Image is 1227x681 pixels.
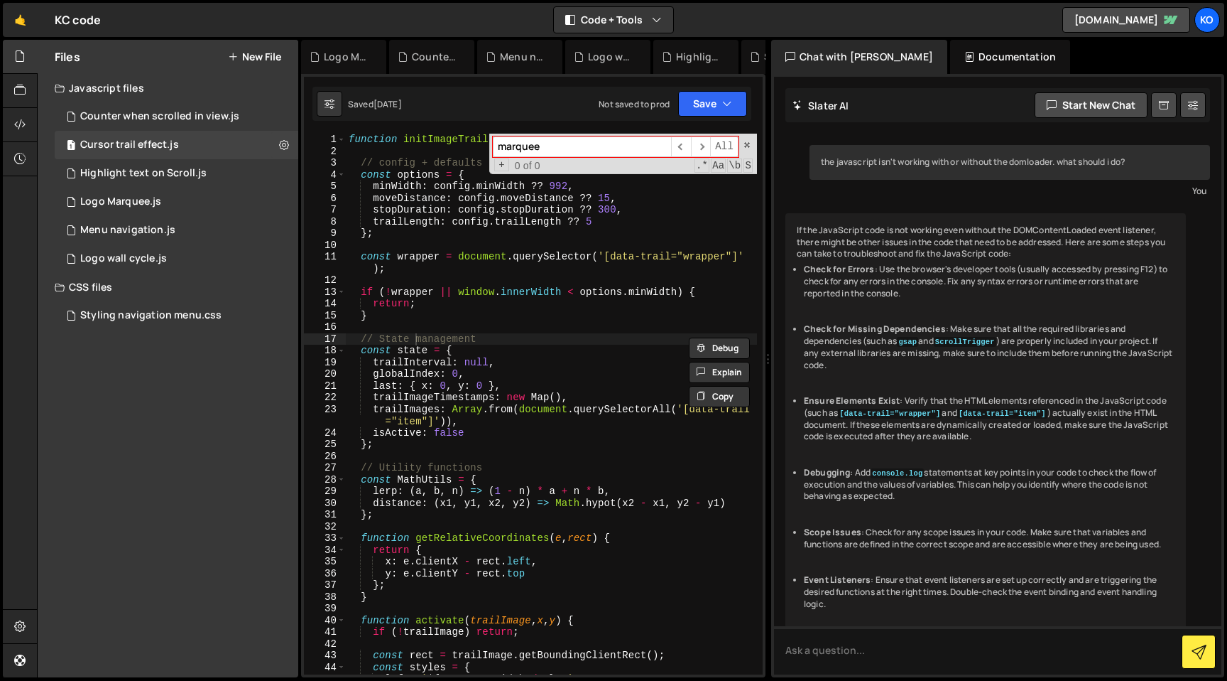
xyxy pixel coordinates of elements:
[304,286,346,299] div: 13
[80,139,179,151] div: Cursor trail effect.js
[804,264,1174,299] li: : Use the browser's developer tools (usually accessed by pressing F12) to check for any errors in...
[897,337,918,347] code: gsap
[554,7,673,33] button: Code + Tools
[804,466,850,478] strong: Debugging
[55,159,298,188] div: 16048/44179.js
[304,615,346,627] div: 40
[1194,7,1220,33] a: Ko
[304,216,346,228] div: 8
[228,51,281,63] button: New File
[3,3,38,37] a: 🤙
[55,102,298,131] div: 16048/44182.js
[55,11,101,28] div: KC code
[304,204,346,216] div: 7
[304,298,346,310] div: 14
[764,50,809,64] div: Styling navigation menu.css
[80,224,175,237] div: Menu navigation.js
[55,188,298,216] div: 16048/43008.js
[304,591,346,604] div: 38
[1035,92,1147,118] button: Start new chat
[500,50,545,64] div: Menu navigation.js
[80,195,161,208] div: Logo Marquee.js
[304,638,346,650] div: 42
[55,245,298,273] div: 16048/44439.js
[871,468,924,478] code: console.log
[588,50,633,64] div: Logo wall cycle.js
[804,574,1174,610] li: : Ensure that event listeners are set up correctly and are triggering the desired functions at th...
[710,136,738,157] span: Alt-Enter
[304,427,346,439] div: 24
[804,263,875,275] strong: Check for Errors
[304,509,346,521] div: 31
[55,301,298,330] div: 16048/44248.css
[304,392,346,404] div: 22
[80,110,239,123] div: Counter when scrolled in view.js
[678,91,747,117] button: Save
[55,49,80,65] h2: Files
[304,310,346,322] div: 15
[304,240,346,252] div: 10
[304,579,346,591] div: 37
[304,274,346,286] div: 12
[348,98,402,110] div: Saved
[304,650,346,662] div: 43
[493,136,671,157] input: Search for
[813,183,1206,198] div: You
[804,574,871,586] strong: Event Listeners
[804,395,900,407] strong: Ensure Elements Exist
[80,252,167,265] div: Logo wall cycle.js
[804,323,946,335] strong: Check for Missing Dependencies
[494,159,509,172] span: Toggle Replace mode
[304,251,346,274] div: 11
[743,159,753,173] span: Search In Selection
[957,409,1047,419] code: [data-trail="item"]
[711,159,726,173] span: CaseSensitive Search
[934,337,996,347] code: ScrollTrigger
[809,145,1210,180] div: the javascript isn't working with or without the domloader. what should i do?
[304,662,346,674] div: 44
[804,323,1174,371] li: : Make sure that all the required libraries and dependencies (such as and ) are properly included...
[676,50,721,64] div: Highlight text on Scroll.js
[304,532,346,545] div: 33
[771,40,947,74] div: Chat with [PERSON_NAME]
[599,98,670,110] div: Not saved to prod
[304,357,346,369] div: 19
[304,603,346,615] div: 39
[324,50,369,64] div: Logo Marquee.js
[80,167,207,180] div: Highlight text on Scroll.js
[304,227,346,240] div: 9
[304,498,346,510] div: 30
[80,309,222,322] div: Styling navigation menu.css
[373,98,402,110] div: [DATE]
[691,136,711,157] span: ​
[689,338,750,359] button: Debug
[304,193,346,205] div: 6
[55,216,298,245] div: 16048/44247.js
[838,409,942,419] code: [data-trail="wrapper"]
[304,451,346,463] div: 26
[950,40,1070,74] div: Documentation
[304,157,346,169] div: 3
[304,439,346,451] div: 25
[304,568,346,580] div: 36
[304,333,346,345] div: 17
[804,526,861,538] strong: Scope Issues
[304,146,346,158] div: 2
[304,556,346,568] div: 35
[304,474,346,486] div: 28
[304,181,346,193] div: 5
[304,380,346,392] div: 21
[304,545,346,557] div: 34
[804,527,1174,551] li: : Check for any scope issues in your code. Make sure that variables and functions are defined in ...
[804,467,1174,503] li: : Add statements at key points in your code to check the flow of execution and the values of vari...
[67,141,75,152] span: 1
[727,159,742,173] span: Whole Word Search
[38,74,298,102] div: Javascript files
[304,486,346,498] div: 29
[694,159,709,173] span: RegExp Search
[804,395,1174,443] li: : Verify that the HTML elements referenced in the JavaScript code (such as and ) actually exist i...
[1062,7,1190,33] a: [DOMAIN_NAME]
[304,134,346,146] div: 1
[304,345,346,357] div: 18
